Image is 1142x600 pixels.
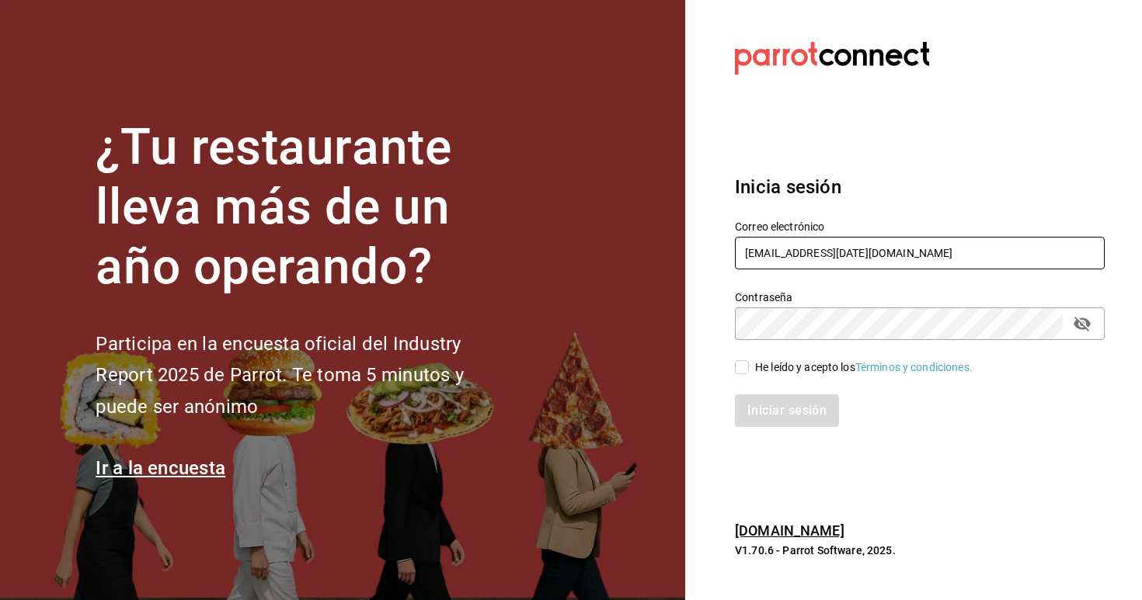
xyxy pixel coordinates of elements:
input: Ingresa tu correo electrónico [735,237,1105,269]
label: Contraseña [735,292,1105,303]
a: Ir a la encuesta [96,457,225,479]
h3: Inicia sesión [735,173,1105,201]
p: V1.70.6 - Parrot Software, 2025. [735,543,1105,558]
a: Términos y condiciones. [855,361,973,373]
a: [DOMAIN_NAME] [735,522,844,539]
label: Correo electrónico [735,221,1105,232]
div: He leído y acepto los [755,359,973,376]
button: passwordField [1069,310,1095,337]
h2: Participa en la encuesta oficial del Industry Report 2025 de Parrot. Te toma 5 minutos y puede se... [96,328,515,423]
h1: ¿Tu restaurante lleva más de un año operando? [96,118,515,297]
